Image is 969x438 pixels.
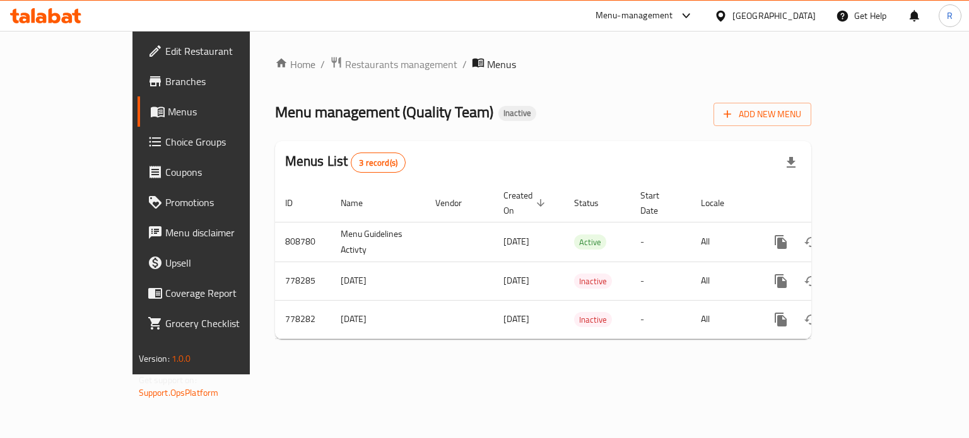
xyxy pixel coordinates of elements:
[165,316,285,331] span: Grocery Checklist
[503,188,549,218] span: Created On
[756,184,897,222] th: Actions
[138,157,295,187] a: Coupons
[165,195,285,210] span: Promotions
[503,272,529,289] span: [DATE]
[165,134,285,149] span: Choice Groups
[462,57,467,72] li: /
[766,304,796,335] button: more
[766,266,796,296] button: more
[630,300,691,338] td: -
[947,9,953,23] span: R
[487,57,516,72] span: Menus
[138,187,295,217] a: Promotions
[574,195,615,210] span: Status
[139,372,197,388] span: Get support on:
[165,255,285,270] span: Upsell
[640,188,676,218] span: Start Date
[275,56,812,72] nav: breadcrumb
[574,235,606,250] span: Active
[701,195,741,210] span: Locale
[574,312,612,327] div: Inactive
[796,266,826,296] button: Change Status
[796,227,826,257] button: Change Status
[139,384,219,401] a: Support.OpsPlatform
[724,107,801,122] span: Add New Menu
[165,43,285,59] span: Edit Restaurant
[138,66,295,96] a: Branches
[498,106,536,121] div: Inactive
[776,147,806,178] div: Export file
[275,262,331,300] td: 778285
[331,262,425,300] td: [DATE]
[351,153,406,173] div: Total records count
[320,57,325,72] li: /
[138,248,295,278] a: Upsell
[435,195,478,210] span: Vendor
[331,222,425,262] td: Menu Guidelines Activty
[503,233,529,250] span: [DATE]
[732,9,816,23] div: [GEOGRAPHIC_DATA]
[138,278,295,308] a: Coverage Report
[574,313,612,327] span: Inactive
[498,108,536,118] span: Inactive
[341,195,379,210] span: Name
[796,304,826,335] button: Change Status
[691,300,756,338] td: All
[139,350,170,367] span: Version:
[766,227,796,257] button: more
[165,285,285,301] span: Coverage Report
[165,164,285,180] span: Coupons
[691,262,756,300] td: All
[275,98,493,126] span: Menu management ( Quality Team )
[330,56,457,72] a: Restaurants management
[331,300,425,338] td: [DATE]
[165,225,285,240] span: Menu disclaimer
[138,96,295,127] a: Menus
[285,152,406,173] h2: Menus List
[275,57,315,72] a: Home
[630,222,691,262] td: -
[630,262,691,300] td: -
[275,184,897,339] table: enhanced table
[168,104,285,119] span: Menus
[574,274,612,289] span: Inactive
[275,300,331,338] td: 778282
[351,157,405,169] span: 3 record(s)
[345,57,457,72] span: Restaurants management
[691,222,756,262] td: All
[165,74,285,89] span: Branches
[138,217,295,248] a: Menu disclaimer
[714,103,811,126] button: Add New Menu
[503,311,529,327] span: [DATE]
[138,308,295,338] a: Grocery Checklist
[275,222,331,262] td: 808780
[285,195,309,210] span: ID
[138,127,295,157] a: Choice Groups
[172,350,191,367] span: 1.0.0
[138,36,295,66] a: Edit Restaurant
[596,8,673,23] div: Menu-management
